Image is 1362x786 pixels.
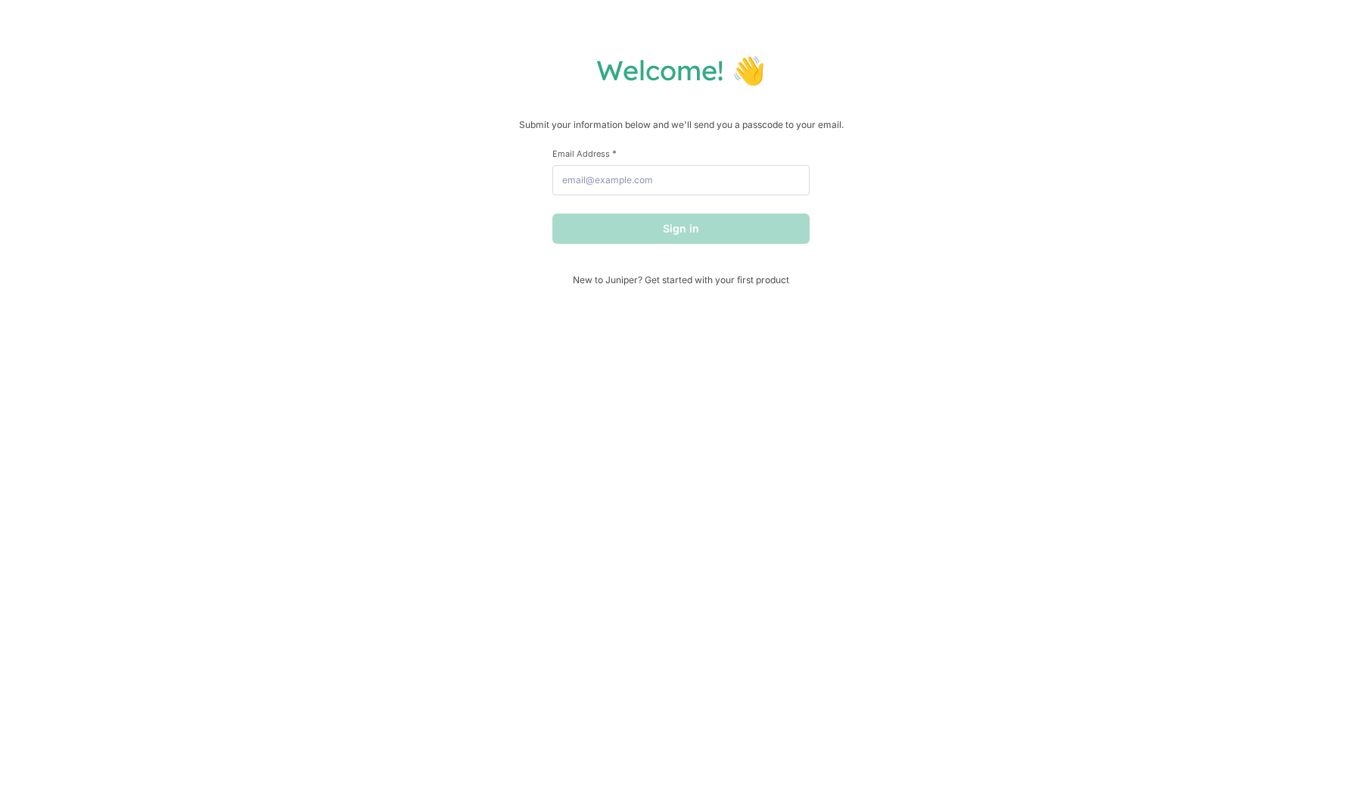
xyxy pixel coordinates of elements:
[15,117,1347,133] p: Submit your information below and we'll send you a passcode to your email.
[552,165,810,195] input: email@example.com
[552,148,810,159] label: Email Address
[552,274,810,285] span: New to Juniper? Get started with your first product
[612,148,617,159] span: This field is required.
[15,53,1347,87] h1: Welcome! 👋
